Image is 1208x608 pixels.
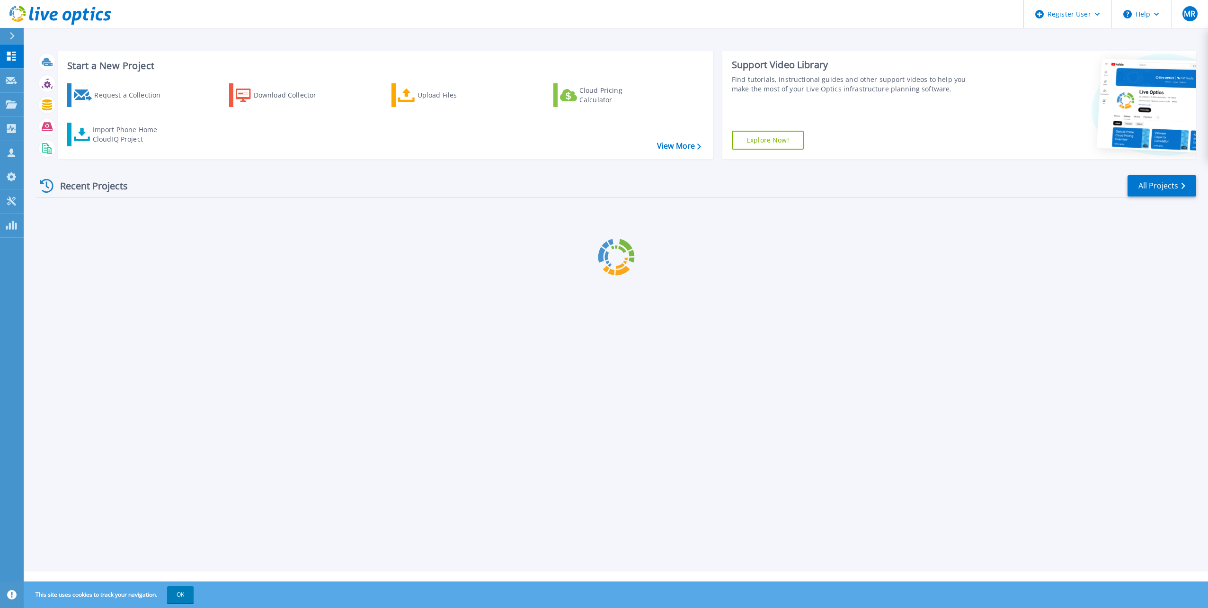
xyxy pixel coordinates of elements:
[1184,10,1195,18] span: MR
[553,83,659,107] a: Cloud Pricing Calculator
[1128,175,1196,197] a: All Projects
[94,86,170,105] div: Request a Collection
[167,586,194,603] button: OK
[579,86,655,105] div: Cloud Pricing Calculator
[657,142,701,151] a: View More
[67,83,173,107] a: Request a Collection
[732,131,804,150] a: Explore Now!
[732,75,977,94] div: Find tutorials, instructional guides and other support videos to help you make the most of your L...
[93,125,167,144] div: Import Phone Home CloudIQ Project
[229,83,335,107] a: Download Collector
[417,86,493,105] div: Upload Files
[732,59,977,71] div: Support Video Library
[254,86,329,105] div: Download Collector
[26,586,194,603] span: This site uses cookies to track your navigation.
[36,174,141,197] div: Recent Projects
[67,61,701,71] h3: Start a New Project
[391,83,497,107] a: Upload Files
